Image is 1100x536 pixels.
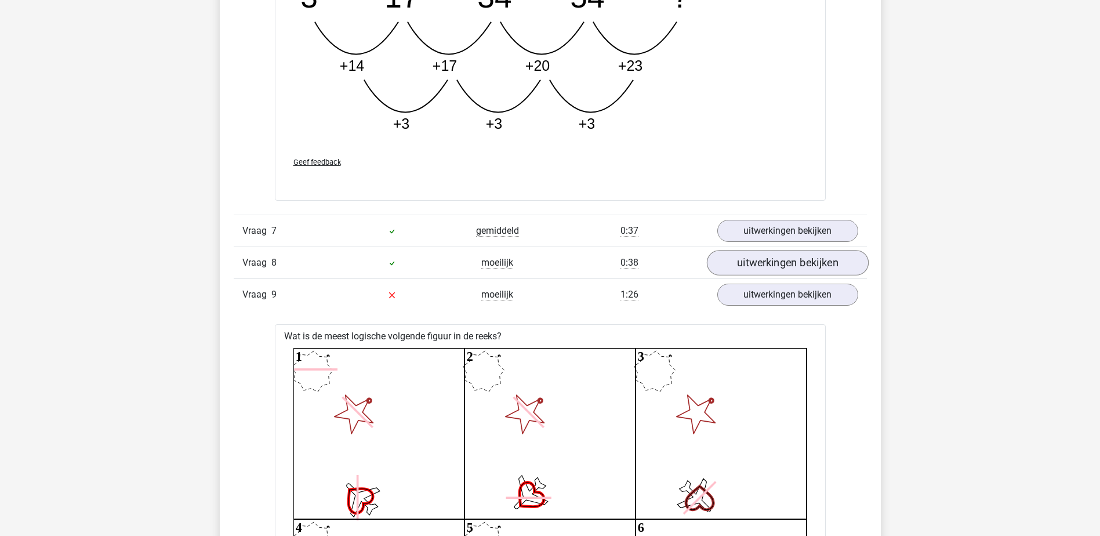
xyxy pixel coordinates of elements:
tspan: +3 [578,115,595,132]
span: 8 [271,257,277,268]
tspan: +3 [485,115,502,132]
span: 0:38 [620,257,638,269]
span: 7 [271,225,277,236]
tspan: +3 [393,115,409,132]
text: 2 [467,349,473,364]
span: 9 [271,289,277,300]
tspan: +23 [618,57,642,74]
text: 4 [295,520,302,535]
tspan: +20 [525,57,549,74]
span: Vraag [242,224,271,238]
span: Geef feedback [293,158,341,166]
span: moeilijk [481,289,513,300]
span: 0:37 [620,225,638,237]
a: uitwerkingen bekijken [706,250,868,276]
text: 3 [638,349,644,364]
span: moeilijk [481,257,513,269]
a: uitwerkingen bekijken [717,220,858,242]
a: uitwerkingen bekijken [717,284,858,306]
span: gemiddeld [476,225,519,237]
tspan: +14 [339,57,364,74]
span: Vraag [242,256,271,270]
span: Vraag [242,288,271,302]
span: 1:26 [620,289,638,300]
text: 6 [638,520,644,535]
text: 5 [467,520,473,535]
tspan: +17 [432,57,456,74]
text: 1 [295,349,302,364]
